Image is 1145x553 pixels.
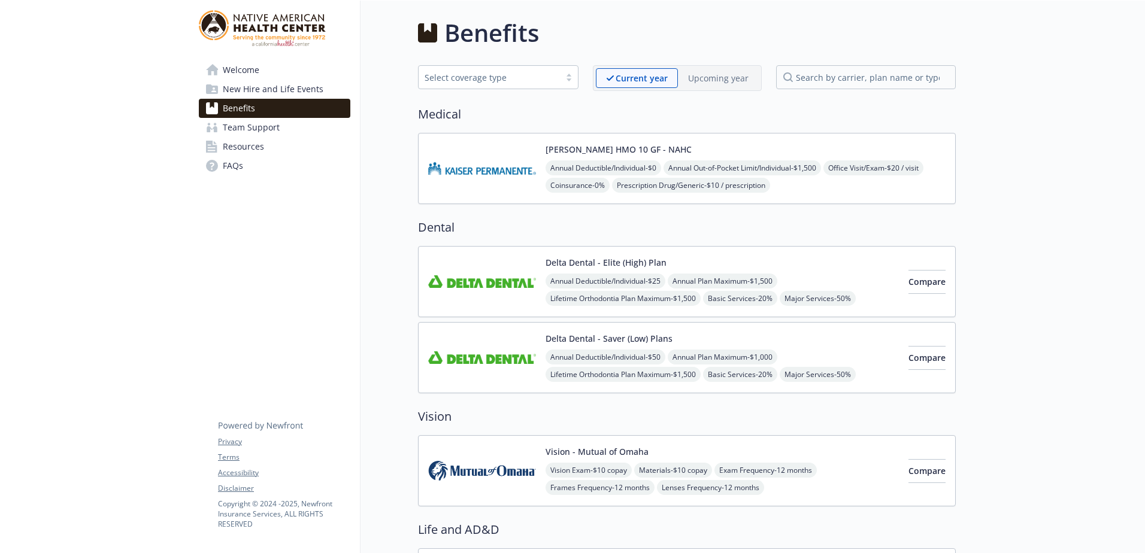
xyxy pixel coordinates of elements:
a: Resources [199,137,350,156]
span: Resources [223,137,264,156]
span: Annual Plan Maximum - $1,000 [668,350,777,364]
span: Compare [908,465,946,476]
span: Exam Frequency - 12 months [714,463,817,478]
a: Terms [218,452,350,463]
span: Lifetime Orthodontia Plan Maximum - $1,500 [546,367,701,382]
h2: Life and AD&D [418,521,956,539]
span: Lenses Frequency - 12 months [657,480,764,495]
span: Office Visit/Exam - $20 / visit [823,160,923,175]
button: Delta Dental - Saver (Low) Plans [546,332,673,345]
span: Annual Deductible/Individual - $0 [546,160,661,175]
span: Materials - $10 copay [634,463,712,478]
span: Basic Services - 20% [703,291,777,306]
span: Annual Plan Maximum - $1,500 [668,274,777,288]
p: Current year [616,72,668,84]
span: Vision Exam - $10 copay [546,463,632,478]
a: Team Support [199,118,350,137]
span: Team Support [223,118,280,137]
a: Privacy [218,436,350,447]
button: [PERSON_NAME] HMO 10 GF - NAHC [546,143,692,156]
a: Welcome [199,60,350,80]
a: Accessibility [218,467,350,478]
h1: Benefits [444,15,539,51]
img: Kaiser Permanente Insurance Company carrier logo [428,143,536,194]
button: Compare [908,459,946,483]
img: Delta Dental Insurance Company carrier logo [428,256,536,307]
span: Frames Frequency - 12 months [546,480,655,495]
a: Disclaimer [218,483,350,494]
img: Mutual of Omaha Insurance Company carrier logo [428,445,536,496]
span: Annual Deductible/Individual - $50 [546,350,665,364]
a: FAQs [199,156,350,175]
button: Delta Dental - Elite (High) Plan [546,256,667,269]
span: New Hire and Life Events [223,80,323,99]
span: Major Services - 50% [780,367,856,382]
h2: Medical [418,105,956,123]
p: Copyright © 2024 - 2025 , Newfront Insurance Services, ALL RIGHTS RESERVED [218,499,350,529]
a: Benefits [199,99,350,118]
button: Compare [908,270,946,294]
button: Vision - Mutual of Omaha [546,445,649,458]
p: Upcoming year [688,72,749,84]
span: Compare [908,276,946,287]
h2: Dental [418,218,956,236]
div: Select coverage type [425,71,554,84]
span: Welcome [223,60,259,80]
span: Prescription Drug/Generic - $10 / prescription [612,178,770,193]
span: Coinsurance - 0% [546,178,610,193]
input: search by carrier, plan name or type [776,65,956,89]
span: Lifetime Orthodontia Plan Maximum - $1,500 [546,291,701,306]
span: Annual Out-of-Pocket Limit/Individual - $1,500 [664,160,821,175]
span: Major Services - 50% [780,291,856,306]
span: Compare [908,352,946,363]
span: Annual Deductible/Individual - $25 [546,274,665,288]
span: FAQs [223,156,243,175]
img: Delta Dental Insurance Company carrier logo [428,332,536,383]
h2: Vision [418,408,956,426]
span: Benefits [223,99,255,118]
a: New Hire and Life Events [199,80,350,99]
button: Compare [908,346,946,370]
span: Basic Services - 20% [703,367,777,382]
